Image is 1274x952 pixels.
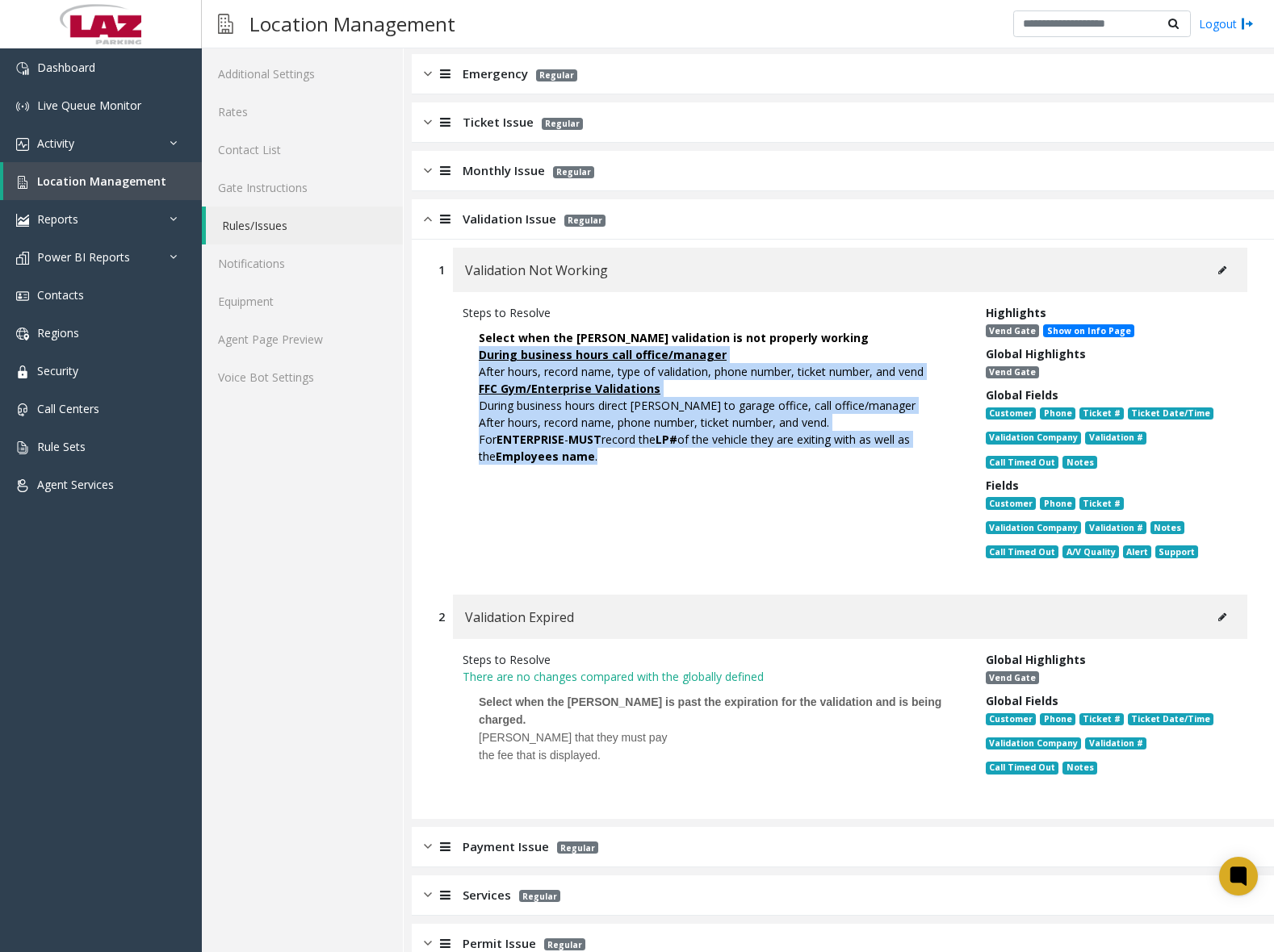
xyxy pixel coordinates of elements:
span: Notes [1062,762,1096,775]
span: Vend Gate [986,324,1039,337]
img: 'icon' [16,479,29,492]
b: ENTERPRISE [497,432,564,447]
a: Rules/Issues [206,207,403,244]
span: Support [1155,545,1198,558]
span: Fields [986,478,1019,493]
span: Customer [986,407,1036,420]
p: There are no changes compared with the globally defined [463,668,962,685]
span: Validation Expired [465,607,574,628]
span: Services [463,886,511,904]
font: After hours, record name, phone number, ticket number, and vend. [479,415,829,430]
img: 'icon' [16,441,29,454]
span: Validation Company [986,432,1081,445]
a: Contact List [202,131,403,169]
img: 'icon' [16,365,29,378]
img: 'icon' [16,214,29,227]
img: closed [424,113,432,132]
span: Phone [1040,407,1075,420]
img: 'icon' [16,290,29,303]
a: Additional Settings [202,55,403,93]
b: LP# [656,432,677,447]
span: Vend Gate [986,671,1039,684]
img: 'icon' [16,252,29,265]
span: Validation Company [986,737,1081,750]
span: Global Fields [986,693,1058,708]
img: closed [424,65,432,83]
span: Regions [37,325,79,340]
div: 1 [438,261,445,278]
span: Ticket Date/Time [1128,713,1213,726]
span: Highlights [986,305,1046,320]
b: MUST [568,432,601,447]
span: Validation Company [986,521,1081,534]
span: Agent Services [37,477,114,492]
span: Power BI Reports [37,249,130,265]
a: Rates [202,93,403,131]
a: Notifications [202,244,403,282]
a: Agent Page Preview [202,320,403,358]
span: Payment Issue [463,837,549,856]
font: [PERSON_NAME] that they must pay the fee that is displayed. [479,731,667,762]
span: A/V Quality [1062,545,1118,558]
a: Voice Bot Settings [202,358,403,396]
span: Call Timed Out [986,456,1058,469]
span: Regular [536,69,577,81]
a: Logout [1199,15,1254,32]
span: Emergency [463,65,528,83]
span: Validation Not Working [465,260,608,281]
span: Security [37,363,78,378]
span: Vend Gate [986,366,1039,379]
img: closed [424,161,432,180]
span: Regular [519,890,560,902]
span: Monthly Issue [463,161,545,180]
img: 'icon' [16,176,29,189]
span: Ticket Date/Time [1128,407,1213,420]
img: pageIcon [218,4,233,44]
span: Call Centers [37,401,99,416]
img: 'icon' [16,100,29,113]
span: Ticket Issue [463,113,534,132]
span: Regular [544,938,585,950]
img: 'icon' [16,62,29,75]
div: 2 [438,608,445,625]
span: Regular [553,166,594,178]
h3: Location Management [241,4,463,44]
span: Regular [542,118,583,130]
span: Customer [986,497,1036,510]
span: Phone [1040,713,1075,726]
span: Validation # [1085,737,1146,750]
span: Rule Sets [37,439,86,454]
a: Gate Instructions [202,169,403,207]
span: Ticket # [1079,713,1124,726]
span: Notes [1150,521,1184,534]
span: Contacts [37,287,84,303]
span: Ticket # [1079,407,1124,420]
span: Notes [1062,456,1096,469]
img: 'icon' [16,403,29,416]
font: Select when the [PERSON_NAME] validation is not properly working [479,330,869,345]
span: Global Highlights [986,346,1086,361]
span: Alert [1123,545,1151,558]
span: Validation # [1085,521,1146,534]
font: After hours, record name, type of validation, phone number, ticket number, and vend [479,364,924,379]
a: Equipment [202,282,403,320]
b: Employees name [496,449,595,464]
span: Dashboard [37,60,95,75]
span: Location Management [37,173,166,189]
span: Reports [37,211,78,227]
img: logout [1241,15,1254,32]
span: Global Highlights [986,652,1086,667]
b: Select when the [PERSON_NAME] is past the expiration for the validation and is being charged. [479,695,941,726]
img: 'icon' [16,138,29,151]
span: Regular [564,215,606,227]
span: Call Timed Out [986,762,1058,775]
span: Show on Info Page [1043,324,1134,337]
span: Global Fields [986,387,1058,403]
font: For - record the of the vehicle they are exiting with as well as the . [479,432,910,464]
a: Location Management [3,162,202,200]
span: Regular [557,841,598,854]
font: During business hours direct [PERSON_NAME] to garage office, call office/manager [479,398,916,413]
font: FFC Gym/Enterprise Validations [479,381,660,396]
span: Live Queue Monitor [37,98,141,113]
div: Steps to Resolve [463,651,962,668]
